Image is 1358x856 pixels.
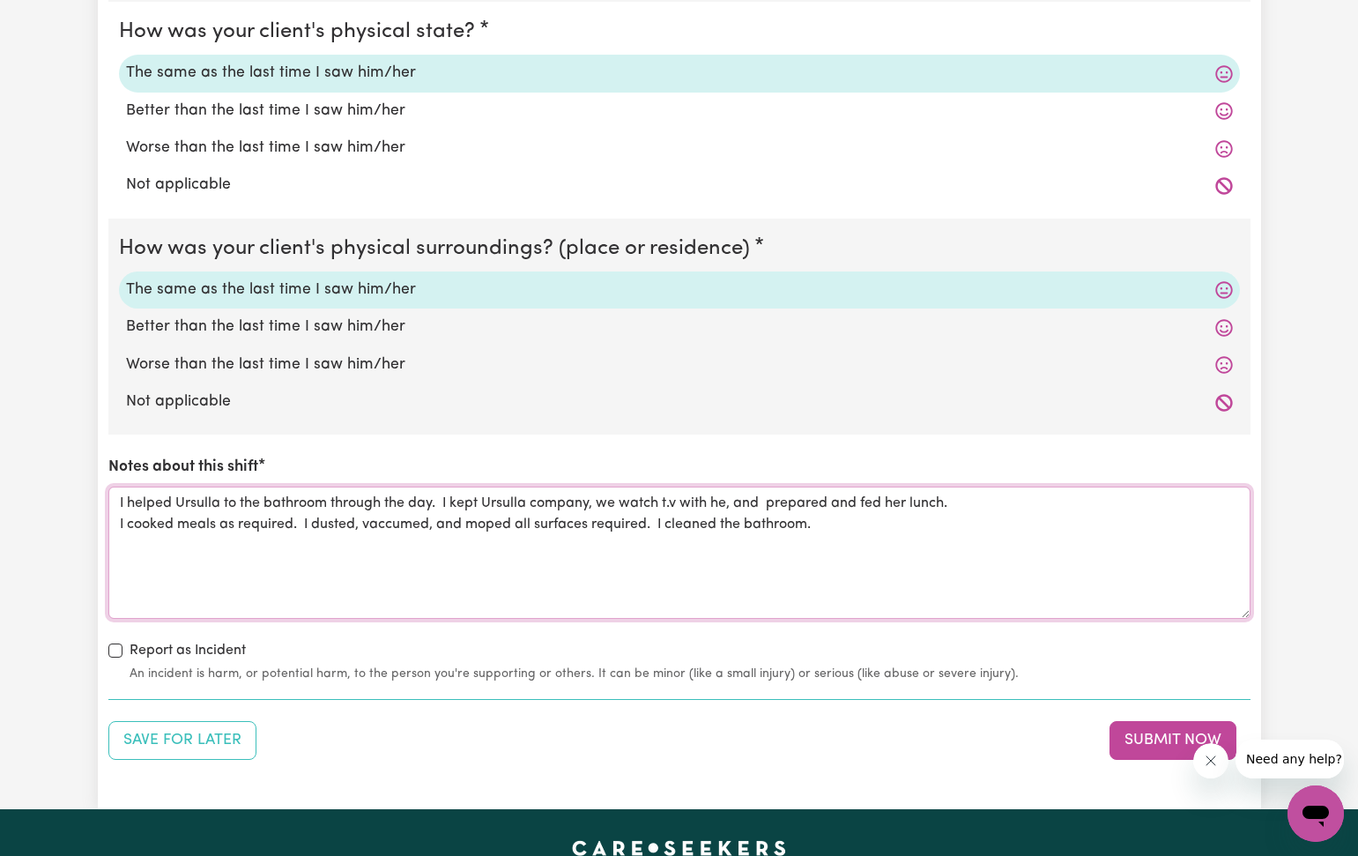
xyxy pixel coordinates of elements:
[108,487,1250,619] textarea: I helped Ursulla to the bathroom through the day. I kept Ursulla company, we watch t.v with he, a...
[126,100,1233,123] label: Better than the last time I saw him/her
[108,721,256,760] button: Save your job report
[126,279,1233,301] label: The same as the last time I saw him/her
[126,316,1233,339] label: Better than the last time I saw him/her
[1109,721,1236,760] button: Submit your job report
[126,174,1233,197] label: Not applicable
[126,62,1233,85] label: The same as the last time I saw him/her
[126,391,1233,413] label: Not applicable
[126,137,1233,160] label: Worse than the last time I saw him/her
[130,665,1250,683] small: An incident is harm, or potential harm, to the person you're supporting or others. It can be mino...
[572,841,786,855] a: Careseekers home page
[1236,740,1344,778] iframe: Message from company
[119,16,482,48] legend: How was your client's physical state?
[1288,785,1344,842] iframe: Button to launch messaging window
[108,456,258,479] label: Notes about this shift
[130,640,246,661] label: Report as Incident
[119,233,757,264] legend: How was your client's physical surroundings? (place or residence)
[126,354,1233,376] label: Worse than the last time I saw him/her
[1193,743,1228,778] iframe: Close message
